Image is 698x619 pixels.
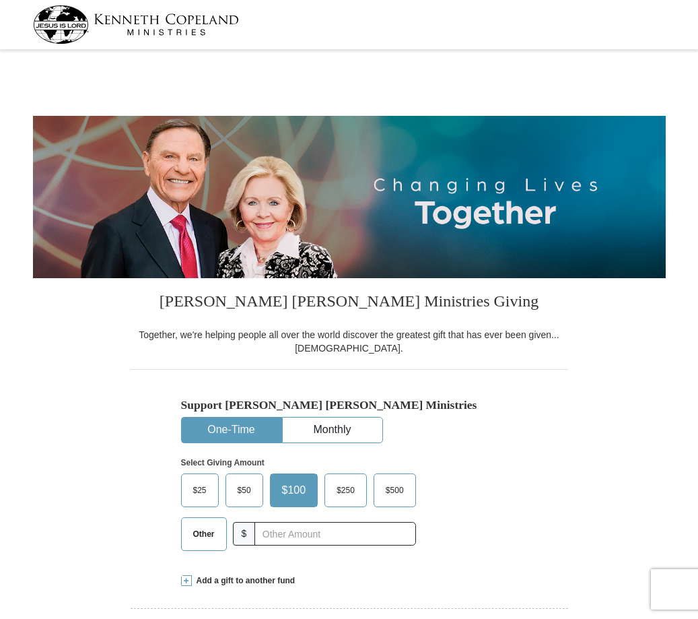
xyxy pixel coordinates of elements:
[181,458,265,467] strong: Select Giving Amount
[379,480,411,500] span: $500
[233,522,256,546] span: $
[283,418,382,443] button: Monthly
[131,328,568,355] div: Together, we're helping people all over the world discover the greatest gift that has ever been g...
[192,575,295,587] span: Add a gift to another fund
[33,5,239,44] img: kcm-header-logo.svg
[182,418,281,443] button: One-Time
[330,480,361,500] span: $250
[186,524,221,544] span: Other
[186,480,213,500] span: $25
[131,278,568,328] h3: [PERSON_NAME] [PERSON_NAME] Ministries Giving
[231,480,258,500] span: $50
[181,398,518,412] h5: Support [PERSON_NAME] [PERSON_NAME] Ministries
[254,522,415,546] input: Other Amount
[275,480,313,500] span: $100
